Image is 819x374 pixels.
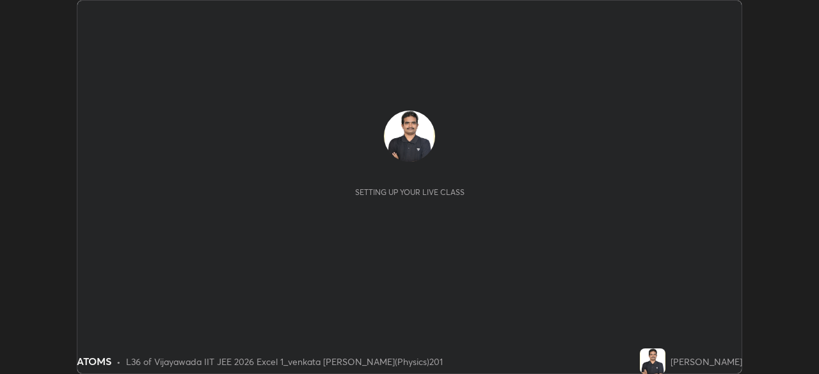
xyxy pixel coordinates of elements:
[77,354,111,369] div: ATOMS
[640,348,665,374] img: 7cf467343a4d49629c73f8aa1f9e36e2.jpg
[671,355,742,368] div: [PERSON_NAME]
[355,187,465,197] div: Setting up your live class
[116,355,121,368] div: •
[384,111,435,162] img: 7cf467343a4d49629c73f8aa1f9e36e2.jpg
[126,355,443,368] div: L36 of Vijayawada IIT JEE 2026 Excel 1_venkata [PERSON_NAME](Physics)201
